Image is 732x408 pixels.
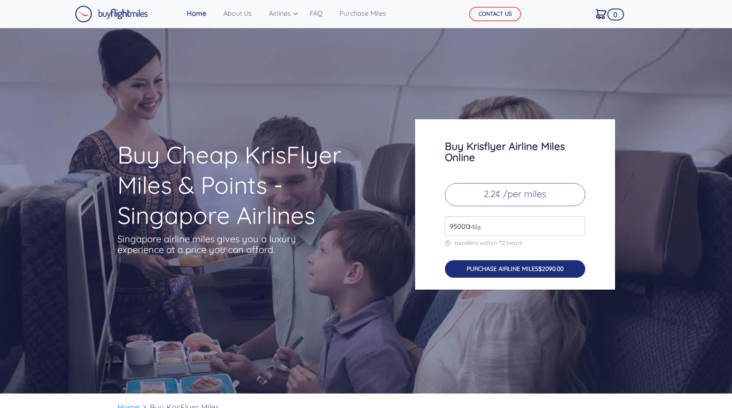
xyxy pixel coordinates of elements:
p: Singapore airline miles gives you a luxury experience at a price you can afford. [117,234,309,255]
a: Airlines [265,5,296,22]
span: Mile [464,222,481,232]
span: 0 [607,9,624,20]
h1: Buy Cheap KrisFlyer Miles & Points - Singapore Airlines [117,140,382,230]
a: 0 [592,5,610,23]
span: $2090.00 [538,265,564,273]
a: Purchase Miles [336,5,390,22]
p: 2.2¢ /per miles [445,183,585,206]
button: PURCHASE AIRLINE MILES$2090.00 [445,260,585,278]
p: transfers within 72 hours [445,239,585,247]
img: Buy Flight Miles Logo [75,6,148,23]
a: Home [183,5,210,22]
h3: Buy Krisflyer Airline Miles Online [445,141,585,163]
button: CONTACT US [469,7,521,21]
a: About Us [220,5,255,22]
a: FAQ [306,5,326,22]
img: Cart [596,9,607,19]
a: Buy Flight Miles Logo [75,3,148,25]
